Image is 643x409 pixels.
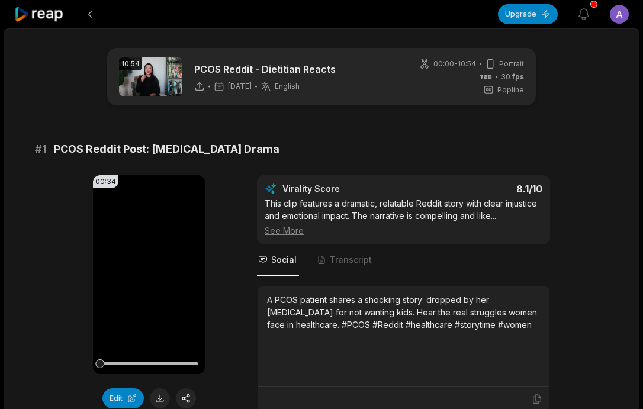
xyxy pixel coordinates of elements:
[271,254,297,266] span: Social
[433,59,476,69] span: 00:00 - 10:54
[282,183,410,195] div: Virality Score
[228,82,252,91] span: [DATE]
[265,224,542,237] div: See More
[330,254,372,266] span: Transcript
[267,294,540,331] div: A PCOS patient shares a shocking story: dropped by her [MEDICAL_DATA] for not wanting kids. Hear ...
[498,4,558,24] button: Upgrade
[93,175,205,374] video: Your browser does not support mp4 format.
[102,388,144,408] button: Edit
[35,141,47,157] span: # 1
[512,72,524,81] span: fps
[275,82,300,91] span: English
[416,183,543,195] div: 8.1 /10
[497,85,524,95] span: Popline
[54,141,279,157] span: PCOS Reddit Post: [MEDICAL_DATA] Drama
[501,72,524,82] span: 30
[194,62,336,76] p: PCOS Reddit - Dietitian Reacts
[499,59,524,69] span: Portrait
[119,57,142,70] div: 10:54
[257,244,550,276] nav: Tabs
[265,197,542,237] div: This clip features a dramatic, relatable Reddit story with clear injustice and emotional impact. ...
